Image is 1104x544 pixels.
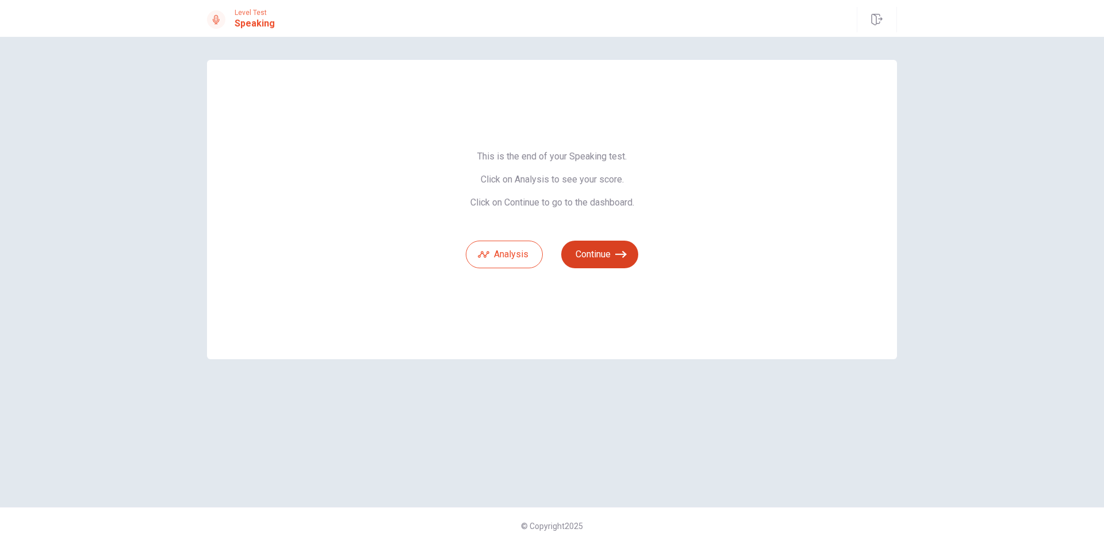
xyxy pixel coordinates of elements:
[561,241,638,268] button: Continue
[235,17,275,31] h1: Speaking
[466,151,638,208] span: This is the end of your Speaking test. Click on Analysis to see your score. Click on Continue to ...
[235,9,275,17] span: Level Test
[521,522,583,531] span: © Copyright 2025
[466,241,543,268] button: Analysis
